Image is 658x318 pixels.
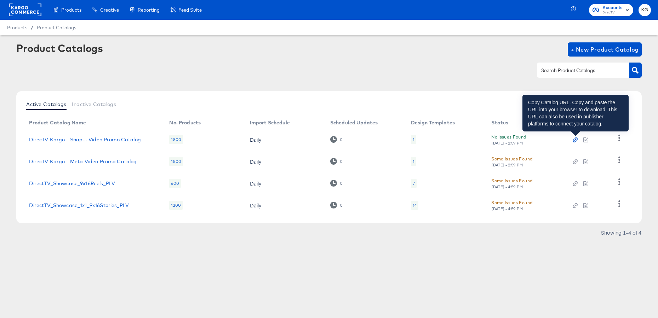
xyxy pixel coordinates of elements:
[639,4,651,16] button: KG
[169,120,201,125] div: No. Products
[602,10,623,16] span: DirecTV
[72,101,116,107] span: Inactive Catalogs
[641,6,648,14] span: KG
[413,159,414,164] div: 1
[244,172,325,194] td: Daily
[29,181,115,186] a: DirectTV_Showcase_9x16Reels_PLV
[244,129,325,151] td: Daily
[491,177,532,189] button: Some Issues Found[DATE] - 4:59 PM
[491,177,532,184] div: Some Issues Found
[100,7,119,13] span: Creative
[29,137,141,142] a: DirecTV Kargo - Snap... Video Promo Catalog
[540,66,615,75] input: Search Product Catalogs
[411,120,455,125] div: Design Templates
[491,163,523,167] div: [DATE] - 2:59 PM
[491,155,532,163] div: Some Issues Found
[340,181,343,186] div: 0
[169,135,183,144] div: 1800
[330,180,343,187] div: 0
[607,117,634,129] th: More
[7,25,27,30] span: Products
[330,158,343,165] div: 0
[602,4,623,12] span: Accounts
[491,155,532,167] button: Some Issues Found[DATE] - 2:59 PM
[178,7,202,13] span: Feed Suite
[330,120,378,125] div: Scheduled Updates
[411,201,418,210] div: 14
[567,117,607,129] th: Action
[169,179,181,188] div: 600
[413,181,415,186] div: 7
[491,199,532,211] button: Some Issues Found[DATE] - 4:59 PM
[340,137,343,142] div: 0
[330,136,343,143] div: 0
[244,194,325,216] td: Daily
[29,202,129,208] a: DirectTV_Showcase_1x1_9x16Stories_PLV
[61,7,81,13] span: Products
[29,159,137,164] a: DirecTV Kargo - Meta Video Promo Catalog
[413,202,417,208] div: 14
[26,101,66,107] span: Active Catalogs
[411,135,416,144] div: 1
[169,157,183,166] div: 1800
[16,42,103,54] div: Product Catalogs
[601,230,642,235] div: Showing 1–4 of 4
[29,120,86,125] div: Product Catalog Name
[250,120,290,125] div: Import Schedule
[138,7,160,13] span: Reporting
[571,45,639,54] span: + New Product Catalog
[244,151,325,172] td: Daily
[330,202,343,208] div: 0
[169,201,183,210] div: 1200
[589,4,633,16] button: AccountsDirecTV
[340,159,343,164] div: 0
[491,184,523,189] div: [DATE] - 4:59 PM
[340,203,343,208] div: 0
[37,25,76,30] a: Product Catalogs
[491,199,532,206] div: Some Issues Found
[413,137,414,142] div: 1
[486,117,567,129] th: Status
[411,157,416,166] div: 1
[568,42,642,57] button: + New Product Catalog
[27,25,37,30] span: /
[411,179,417,188] div: 7
[491,206,523,211] div: [DATE] - 4:59 PM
